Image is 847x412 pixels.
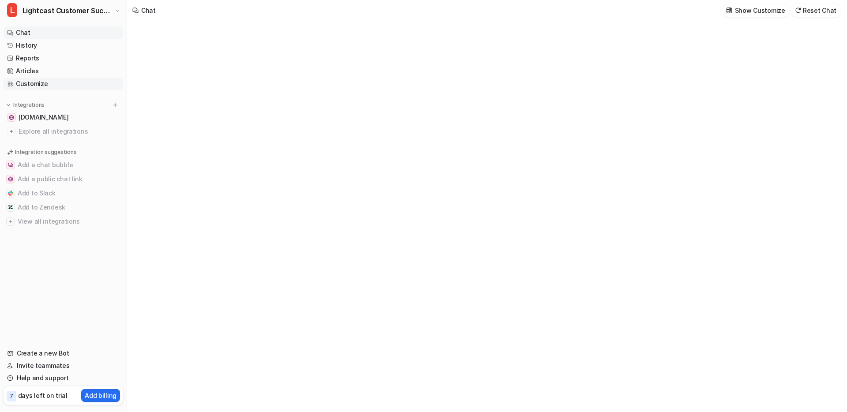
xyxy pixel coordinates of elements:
p: Show Customize [735,6,785,15]
img: Add to Slack [8,191,13,196]
button: Reset Chat [792,4,840,17]
img: explore all integrations [7,127,16,136]
a: Chat [4,26,123,39]
span: L [7,3,17,17]
button: Add to SlackAdd to Slack [4,186,123,200]
img: customize [726,7,732,14]
p: Add billing [85,391,116,400]
img: Add a chat bubble [8,162,13,168]
button: Show Customize [723,4,789,17]
a: Invite teammates [4,360,123,372]
p: 7 [10,392,13,400]
a: support.lightcast.com[DOMAIN_NAME] [4,111,123,124]
p: Integration suggestions [15,148,76,156]
a: Reports [4,52,123,64]
p: Integrations [13,101,45,109]
span: [DOMAIN_NAME] [19,113,68,122]
button: Add to ZendeskAdd to Zendesk [4,200,123,214]
button: Add billing [81,389,120,402]
p: days left on trial [18,391,67,400]
img: Add a public chat link [8,176,13,182]
span: Lightcast Customer Success Chatbot [22,4,113,17]
img: View all integrations [8,219,13,224]
a: Explore all integrations [4,125,123,138]
button: Add a chat bubbleAdd a chat bubble [4,158,123,172]
a: Help and support [4,372,123,384]
img: menu_add.svg [112,102,118,108]
a: Customize [4,78,123,90]
a: Articles [4,65,123,77]
button: Integrations [4,101,47,109]
a: History [4,39,123,52]
img: support.lightcast.com [9,115,14,120]
img: Add to Zendesk [8,205,13,210]
img: reset [795,7,801,14]
a: Create a new Bot [4,347,123,360]
img: expand menu [5,102,11,108]
div: Chat [141,6,156,15]
button: View all integrationsView all integrations [4,214,123,228]
button: Add a public chat linkAdd a public chat link [4,172,123,186]
span: Explore all integrations [19,124,120,139]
